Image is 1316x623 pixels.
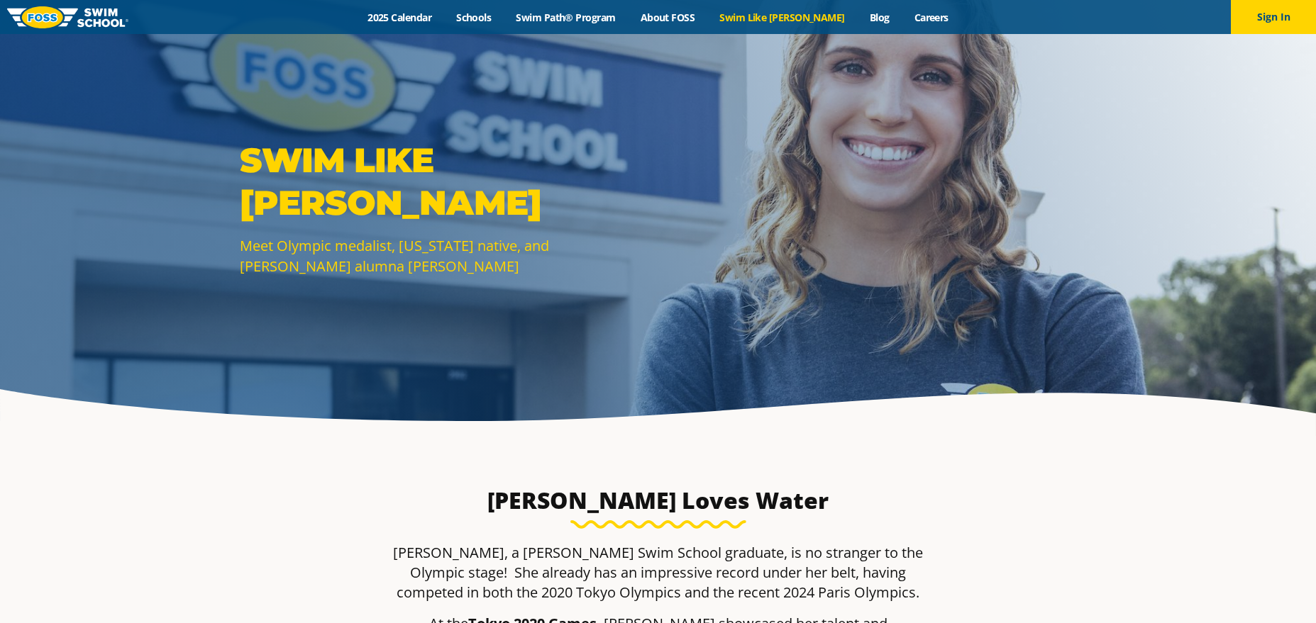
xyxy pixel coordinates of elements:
[382,543,935,602] p: [PERSON_NAME], a [PERSON_NAME] Swim School graduate, is no stranger to the Olympic stage! She alr...
[628,11,707,24] a: About FOSS
[504,11,628,24] a: Swim Path® Program
[444,11,504,24] a: Schools
[707,11,858,24] a: Swim Like [PERSON_NAME]
[355,11,444,24] a: 2025 Calendar
[465,486,851,515] h3: [PERSON_NAME] Loves Water
[857,11,902,24] a: Blog
[240,235,651,276] p: Meet Olympic medalist, [US_STATE] native, and [PERSON_NAME] alumna [PERSON_NAME]
[902,11,961,24] a: Careers
[7,6,128,28] img: FOSS Swim School Logo
[240,139,651,224] p: SWIM LIKE [PERSON_NAME]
